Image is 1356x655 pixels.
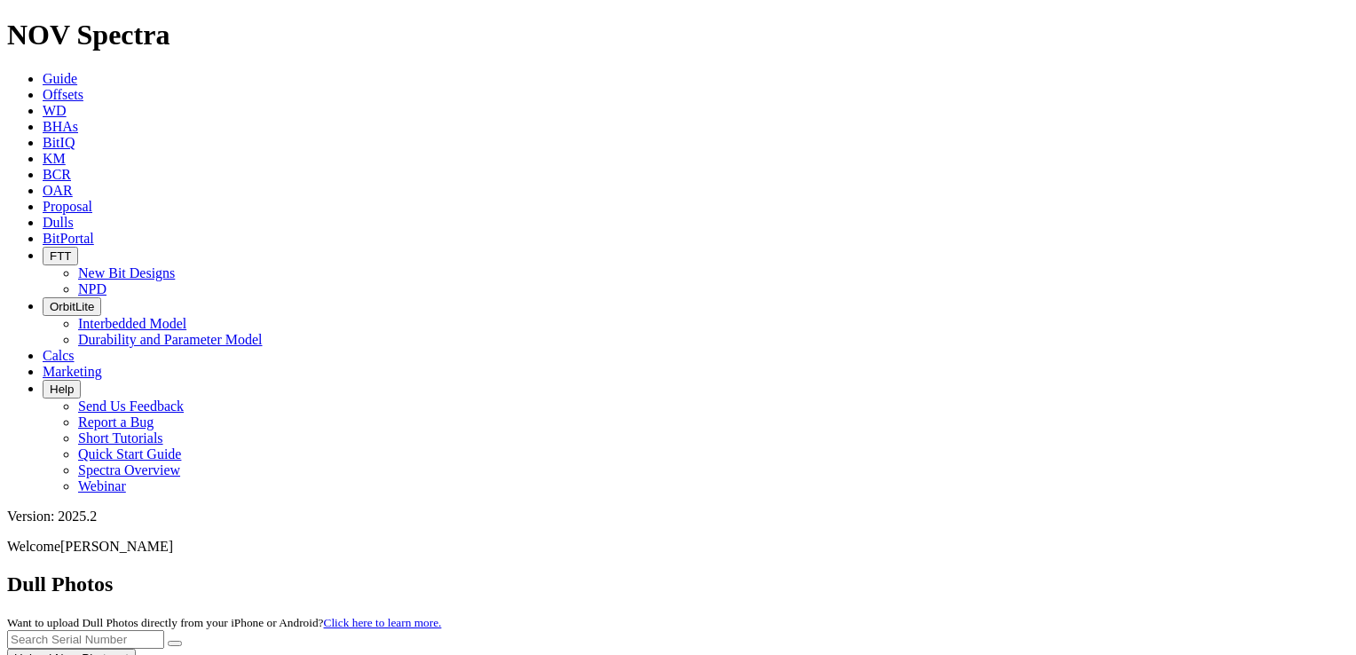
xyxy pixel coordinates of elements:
[50,249,71,263] span: FTT
[43,103,67,118] a: WD
[43,348,75,363] a: Calcs
[43,215,74,230] a: Dulls
[43,151,66,166] a: KM
[43,183,73,198] a: OAR
[43,167,71,182] a: BCR
[78,281,106,296] a: NPD
[7,630,164,649] input: Search Serial Number
[78,430,163,446] a: Short Tutorials
[78,399,184,414] a: Send Us Feedback
[43,380,81,399] button: Help
[7,616,441,629] small: Want to upload Dull Photos directly from your iPhone or Android?
[78,462,180,477] a: Spectra Overview
[78,332,263,347] a: Durability and Parameter Model
[43,87,83,102] a: Offsets
[7,19,1349,51] h1: NOV Spectra
[43,199,92,214] a: Proposal
[50,300,94,313] span: OrbitLite
[78,316,186,331] a: Interbedded Model
[43,135,75,150] a: BitIQ
[43,247,78,265] button: FTT
[78,265,175,280] a: New Bit Designs
[43,119,78,134] a: BHAs
[43,231,94,246] a: BitPortal
[78,446,181,462] a: Quick Start Guide
[60,539,173,554] span: [PERSON_NAME]
[7,539,1349,555] p: Welcome
[43,297,101,316] button: OrbitLite
[43,71,77,86] a: Guide
[7,572,1349,596] h2: Dull Photos
[7,509,1349,525] div: Version: 2025.2
[78,414,154,430] a: Report a Bug
[50,383,74,396] span: Help
[43,364,102,379] a: Marketing
[324,616,442,629] a: Click here to learn more.
[78,478,126,493] a: Webinar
